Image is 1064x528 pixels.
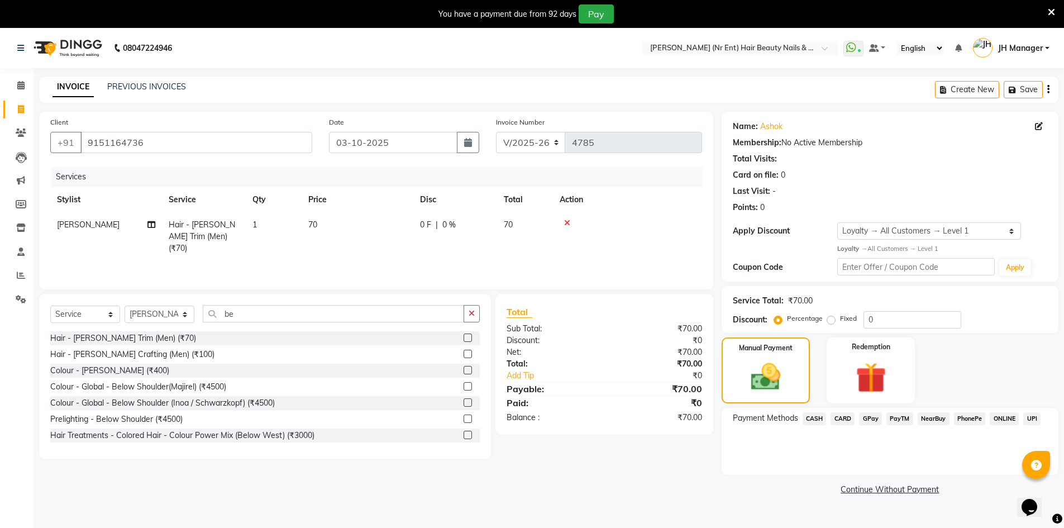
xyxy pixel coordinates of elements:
[329,117,344,127] label: Date
[886,412,913,425] span: PayTM
[837,258,995,275] input: Enter Offer / Coupon Code
[733,295,784,307] div: Service Total:
[504,220,513,230] span: 70
[935,81,999,98] button: Create New
[604,382,710,396] div: ₹70.00
[162,187,246,212] th: Service
[203,305,464,322] input: Search or Scan
[1004,81,1043,98] button: Save
[420,219,431,231] span: 0 F
[998,42,1043,54] span: JH Manager
[990,412,1019,425] span: ONLINE
[497,187,553,212] th: Total
[308,220,317,230] span: 70
[733,153,777,165] div: Total Visits:
[604,346,710,358] div: ₹70.00
[837,245,867,253] strong: Loyalty →
[169,220,235,253] span: Hair - [PERSON_NAME] Trim (Men) (₹70)
[50,349,214,360] div: Hair - [PERSON_NAME] Crafting (Men) (₹100)
[507,306,532,318] span: Total
[733,121,758,132] div: Name:
[1023,412,1041,425] span: UPI
[50,381,226,393] div: Colour - Global - Below Shoulder(Majirel) (₹4500)
[50,397,275,409] div: Colour - Global - Below Shoulder (Inoa / Schwarzkopf) (₹4500)
[733,202,758,213] div: Points:
[604,358,710,370] div: ₹70.00
[760,121,783,132] a: Ashok
[498,370,622,382] a: Add Tip
[733,185,770,197] div: Last Visit:
[498,335,604,346] div: Discount:
[50,413,183,425] div: Prelighting - Below Shoulder (₹4500)
[781,169,785,181] div: 0
[50,117,68,127] label: Client
[604,396,710,410] div: ₹0
[840,313,857,324] label: Fixed
[846,359,896,397] img: _gift.svg
[498,382,604,396] div: Payable:
[553,187,702,212] th: Action
[604,323,710,335] div: ₹70.00
[579,4,614,23] button: Pay
[733,412,798,424] span: Payment Methods
[760,202,765,213] div: 0
[622,370,710,382] div: ₹0
[498,323,604,335] div: Sub Total:
[733,169,779,181] div: Card on file:
[772,185,776,197] div: -
[724,484,1056,496] a: Continue Without Payment
[498,346,604,358] div: Net:
[496,117,545,127] label: Invoice Number
[50,365,169,377] div: Colour - [PERSON_NAME] (₹400)
[436,219,438,231] span: |
[498,358,604,370] div: Total:
[787,313,823,324] label: Percentage
[413,187,497,212] th: Disc
[498,396,604,410] div: Paid:
[837,244,1047,254] div: All Customers → Level 1
[733,137,781,149] div: Membership:
[739,343,793,353] label: Manual Payment
[831,412,855,425] span: CARD
[80,132,312,153] input: Search by Name/Mobile/Email/Code
[252,220,257,230] span: 1
[788,295,813,307] div: ₹70.00
[733,261,838,273] div: Coupon Code
[604,412,710,424] div: ₹70.00
[973,38,993,58] img: JH Manager
[442,219,456,231] span: 0 %
[50,187,162,212] th: Stylist
[246,187,302,212] th: Qty
[57,220,120,230] span: [PERSON_NAME]
[302,187,413,212] th: Price
[50,132,82,153] button: +91
[604,335,710,346] div: ₹0
[1017,483,1053,517] iframe: chat widget
[859,412,882,425] span: GPay
[107,82,186,92] a: PREVIOUS INVOICES
[999,259,1031,276] button: Apply
[733,314,767,326] div: Discount:
[51,167,710,187] div: Services
[954,412,986,425] span: PhonePe
[733,225,838,237] div: Apply Discount
[742,360,790,394] img: _cash.svg
[28,32,105,64] img: logo
[438,8,576,20] div: You have a payment due from 92 days
[50,332,196,344] div: Hair - [PERSON_NAME] Trim (Men) (₹70)
[123,32,172,64] b: 08047224946
[803,412,827,425] span: CASH
[918,412,950,425] span: NearBuy
[852,342,890,352] label: Redemption
[733,137,1047,149] div: No Active Membership
[50,430,314,441] div: Hair Treatments - Colored Hair - Colour Power Mix (Below West) (₹3000)
[498,412,604,424] div: Balance :
[53,77,94,97] a: INVOICE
